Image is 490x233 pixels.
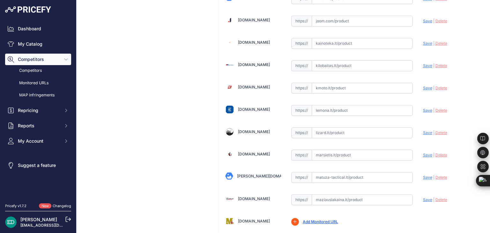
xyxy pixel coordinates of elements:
[291,172,312,183] span: https://
[435,19,447,23] span: Delete
[423,86,432,90] span: Save
[433,86,434,90] span: |
[238,107,270,112] a: [DOMAIN_NAME]
[238,40,270,45] a: [DOMAIN_NAME]
[291,194,312,205] span: https://
[435,197,447,202] span: Delete
[303,219,338,224] a: Add Monitored URL
[238,219,270,223] a: [DOMAIN_NAME]
[238,196,270,201] a: [DOMAIN_NAME]
[423,41,432,46] span: Save
[291,127,312,138] span: https://
[20,217,57,222] a: [PERSON_NAME]
[291,83,312,94] span: https://
[435,153,447,157] span: Delete
[5,78,71,89] a: Monitored URLs
[312,194,413,205] input: maziausiakaina.lt/product
[238,152,270,156] a: [DOMAIN_NAME]
[238,129,270,134] a: [DOMAIN_NAME]
[238,18,270,22] a: [DOMAIN_NAME]
[433,41,434,46] span: |
[312,83,413,94] input: kmoto.lt/product
[435,63,447,68] span: Delete
[435,108,447,113] span: Delete
[312,38,413,49] input: kainoteka.lt/product
[433,175,434,180] span: |
[5,54,71,65] button: Competitors
[435,175,447,180] span: Delete
[238,85,270,89] a: [DOMAIN_NAME]
[5,105,71,116] button: Repricing
[433,19,434,23] span: |
[423,108,432,113] span: Save
[423,63,432,68] span: Save
[18,56,60,63] span: Competitors
[423,130,432,135] span: Save
[435,41,447,46] span: Delete
[5,203,26,209] div: Pricefy v1.7.2
[423,197,432,202] span: Save
[5,23,71,34] a: Dashboard
[20,223,87,228] a: [EMAIL_ADDRESS][DOMAIN_NAME]
[433,197,434,202] span: |
[423,153,432,157] span: Save
[18,123,60,129] span: Reports
[291,105,312,116] span: https://
[291,38,312,49] span: https://
[5,120,71,132] button: Reports
[433,108,434,113] span: |
[5,90,71,101] a: MAP infringements
[237,174,301,178] a: [PERSON_NAME][DOMAIN_NAME]
[5,23,71,196] nav: Sidebar
[39,203,51,209] span: New
[433,153,434,157] span: |
[435,130,447,135] span: Delete
[435,86,447,90] span: Delete
[312,150,413,161] input: marsietis.lt/product
[238,62,270,67] a: [DOMAIN_NAME]
[53,204,71,208] a: Changelog
[423,19,432,23] span: Save
[433,63,434,68] span: |
[312,172,413,183] input: matuza-tactical.lt/product
[18,107,60,114] span: Repricing
[5,135,71,147] button: My Account
[5,65,71,76] a: Competitors
[312,16,413,26] input: joom.com/product
[312,105,413,116] input: lemona.lt/product
[291,150,312,161] span: https://
[291,16,312,26] span: https://
[5,38,71,50] a: My Catalog
[423,175,432,180] span: Save
[291,60,312,71] span: https://
[312,127,413,138] input: lizard.lt/product
[18,138,60,144] span: My Account
[5,6,51,13] img: Pricefy Logo
[312,60,413,71] input: kilobaitas.lt/product
[433,130,434,135] span: |
[5,160,71,171] a: Suggest a feature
